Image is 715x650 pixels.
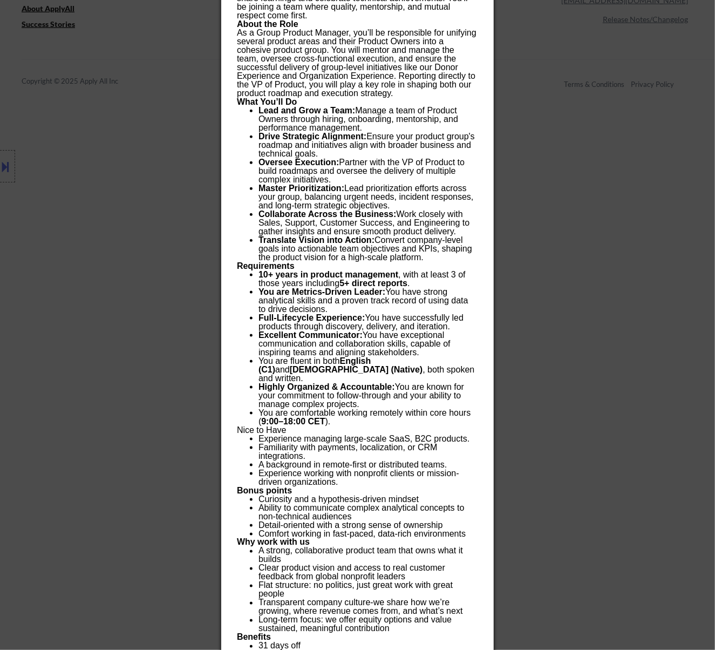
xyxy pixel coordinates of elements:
[258,504,478,521] li: Ability to communicate complex analytical concepts to non-technical audiences
[237,261,295,270] strong: Requirements
[258,210,478,236] li: Work closely with Sales, Support, Customer Success, and Engineering to gather insights and ensure...
[258,209,396,219] strong: Collaborate Across the Business:
[258,356,371,374] strong: English (C1)
[258,581,478,599] li: Flat structure: no politics, just great work with great people
[258,443,478,461] li: Familiarity with payments, localization, or CRM integrations.
[339,279,407,288] strong: 5+ direct reports
[258,106,478,132] li: Manage a team of Product Owners through hiring, onboarding, mentorship, and performance management.
[258,547,478,564] li: A strong, collaborative product team that owns what it builds
[258,270,478,288] li: , with at least 3 of those years including .
[258,469,478,486] li: Experience working with nonprofit clients or mission-driven organizations.
[237,486,292,495] strong: Bonus points
[258,383,478,409] li: You are known for your commitment to follow-through and your ability to manage complex projects.
[258,382,395,391] strong: Highly Organized & Accountable:
[258,235,374,245] strong: Translate Vision into Action:
[237,29,478,98] p: As a Group Product Manager, you’ll be responsible for unifying several product areas and their Pr...
[258,313,365,322] strong: Full-Lifecycle Experience:
[237,426,478,435] h3: Nice to Have
[258,314,478,331] li: You have successfully led products through discovery, delivery, and iteration.
[258,461,478,469] li: A background in remote-first or distributed teams.
[258,184,344,193] strong: Master Prioritization:
[258,236,478,262] li: Convert company-level goals into actionable team objectives and KPIs, shaping the product vision ...
[258,564,478,581] li: Clear product vision and access to real customer feedback from global nonprofit leaders
[290,365,423,374] strong: [DEMOGRAPHIC_DATA] (Native)
[258,616,478,633] li: Long-term focus: we offer equity options and value sustained, meaningful contribution
[258,270,398,279] strong: 10+ years in product management
[258,530,478,538] li: Comfort working in fast-paced, data-rich environments
[258,495,478,504] li: Curiosity and a hypothesis-driven mindset
[258,158,339,167] strong: Oversee Execution:
[258,330,363,340] strong: Excellent Communicator:
[237,538,310,547] strong: Why work with us
[258,357,478,383] li: You are fluent in both and , both spoken and written.
[258,435,478,443] li: Experience managing large-scale SaaS, B2C products.
[258,599,478,616] li: Transparent company culture-we share how we’re growing, where revenue comes from, and what’s next
[261,417,325,426] strong: 9:00–18:00 CET
[258,132,478,158] li: Ensure your product group's roadmap and initiatives align with broader business and technical goals.
[258,106,355,115] strong: Lead and Grow a Team:
[258,132,366,141] strong: Drive Strategic Alignment:
[237,19,298,29] strong: About the Role
[258,331,478,357] li: You have exceptional communication and collaboration skills, capable of inspiring teams and align...
[258,409,478,426] li: You are comfortable working remotely within core hours ( ).
[258,521,478,530] li: Detail-oriented with a strong sense of ownership
[237,633,271,642] strong: Benefits
[258,287,385,296] strong: You are Metrics-Driven Leader:
[258,184,478,210] li: Lead prioritization efforts across your group, balancing urgent needs, incident responses, and lo...
[258,158,478,184] li: Partner with the VP of Product to build roadmaps and oversee the delivery of multiple complex ini...
[258,288,478,314] li: You have strong analytical skills and a proven track record of using data to drive decisions.
[237,97,297,106] strong: What You’ll Do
